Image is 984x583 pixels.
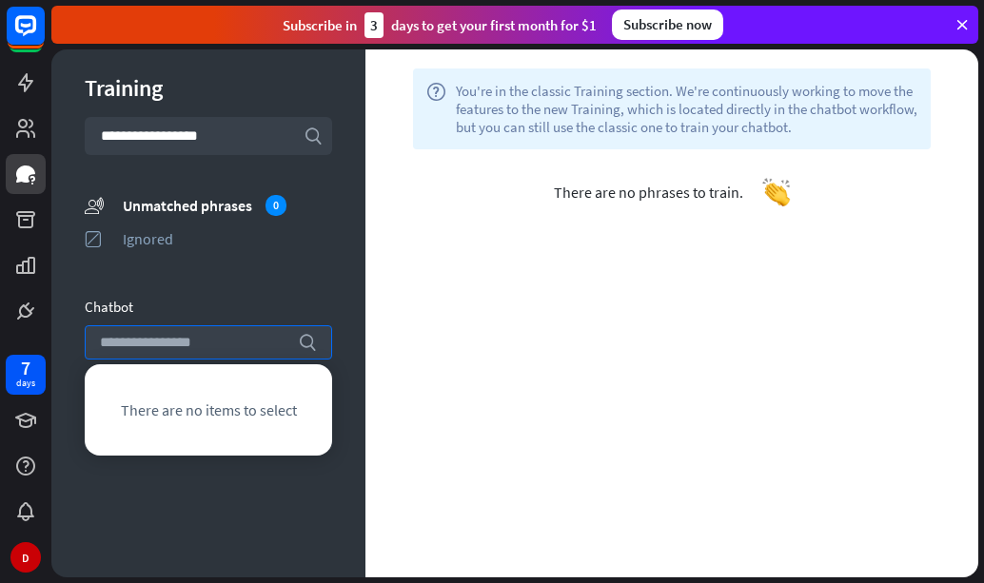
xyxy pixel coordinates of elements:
[85,195,104,215] i: unmatched_phrases
[85,298,332,316] div: Chatbot
[554,183,743,202] span: There are no phrases to train.
[16,377,35,390] div: days
[298,333,317,352] i: search
[85,73,332,103] div: Training
[266,195,286,216] div: 0
[123,229,332,248] div: Ignored
[456,82,917,136] span: You're in the classic Training section. We're continuously working to move the features to the ne...
[10,542,41,573] div: D
[123,195,332,216] div: Unmatched phrases
[85,229,104,248] i: ignored
[283,12,597,38] div: Subscribe in days to get your first month for $1
[426,82,446,136] i: help
[304,126,323,146] i: search
[364,12,384,38] div: 3
[121,400,297,419] span: There are no items to select
[612,10,723,40] div: Subscribe now
[6,355,46,395] a: 7 days
[15,8,72,65] button: Open LiveChat chat widget
[21,360,30,377] div: 7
